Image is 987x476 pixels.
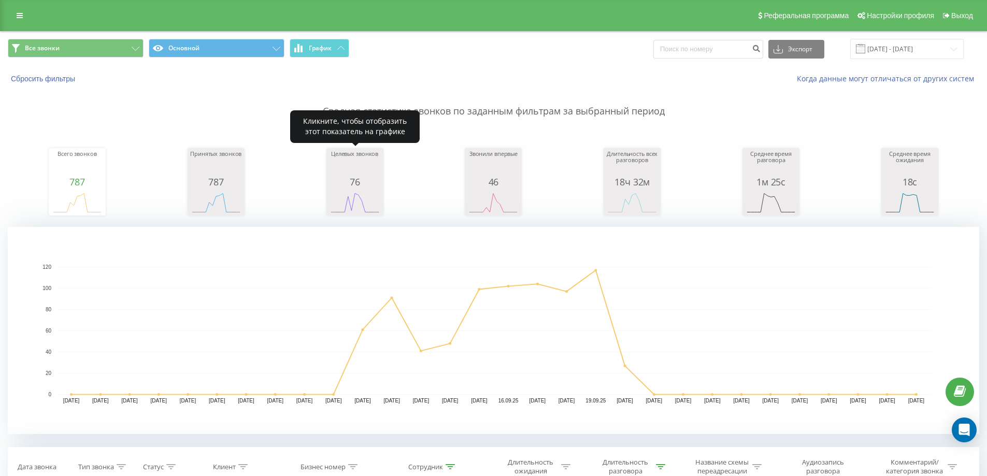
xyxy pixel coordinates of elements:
text: [DATE] [646,398,663,403]
span: График [309,45,332,52]
svg: A chart. [745,187,797,218]
div: Среднее время ожидания [884,151,936,177]
button: График [290,39,349,57]
text: 120 [42,264,51,270]
div: Тип звонка [78,463,114,471]
div: Статус [143,463,164,471]
div: Комментарий/категория звонка [884,458,945,475]
text: [DATE] [617,398,633,403]
button: Все звонки [8,39,144,57]
span: Все звонки [25,44,60,52]
div: Сотрудник [408,463,443,471]
text: [DATE] [121,398,138,403]
div: Длительность всех разговоров [606,151,658,177]
text: [DATE] [413,398,430,403]
text: [DATE] [908,398,925,403]
text: 0 [48,392,51,397]
div: Звонили впервые [467,151,519,177]
div: 46 [467,177,519,187]
text: 19.09.25 [585,398,606,403]
div: Дата звонка [18,463,56,471]
text: [DATE] [296,398,313,403]
p: Сводная статистика звонков по заданным фильтрам за выбранный период [8,84,979,118]
text: [DATE] [209,398,225,403]
div: Длительность разговора [598,458,653,475]
text: [DATE] [354,398,371,403]
text: [DATE] [762,398,779,403]
text: [DATE] [675,398,692,403]
div: 18ч 32м [606,177,658,187]
text: [DATE] [383,398,400,403]
svg: A chart. [606,187,658,218]
div: 787 [51,177,103,187]
a: Когда данные могут отличаться от других систем [797,74,979,83]
svg: A chart. [190,187,242,218]
svg: A chart. [884,187,936,218]
span: Выход [951,11,973,20]
span: Настройки профиля [867,11,934,20]
text: [DATE] [325,398,342,403]
div: Длительность ожидания [503,458,559,475]
text: [DATE] [151,398,167,403]
text: [DATE] [471,398,488,403]
div: Аудиозапись разговора [789,458,856,475]
text: [DATE] [442,398,459,403]
text: [DATE] [180,398,196,403]
text: 16.09.25 [498,398,519,403]
span: Реферальная программа [764,11,849,20]
button: Сбросить фильтры [8,74,80,83]
text: 80 [46,307,52,312]
div: Среднее время разговора [745,151,797,177]
svg: A chart. [467,187,519,218]
text: [DATE] [530,398,546,403]
text: 60 [46,328,52,334]
div: Название схемы переадресации [694,458,750,475]
svg: A chart. [8,227,979,434]
text: [DATE] [559,398,575,403]
text: [DATE] [92,398,109,403]
div: Бизнес номер [301,463,346,471]
text: [DATE] [63,398,80,403]
div: Кликните, чтобы отобразить этот показатель на графике [290,110,420,143]
text: [DATE] [704,398,721,403]
div: 18с [884,177,936,187]
div: 1м 25с [745,177,797,187]
text: [DATE] [792,398,808,403]
text: 20 [46,370,52,376]
text: [DATE] [267,398,284,403]
text: [DATE] [879,398,895,403]
div: 76 [329,177,381,187]
div: Клиент [213,463,236,471]
svg: A chart. [51,187,103,218]
text: 40 [46,349,52,355]
button: Основной [149,39,284,57]
div: Принятых звонков [190,151,242,177]
text: [DATE] [238,398,254,403]
input: Поиск по номеру [653,40,763,59]
text: [DATE] [821,398,837,403]
div: Open Intercom Messenger [952,417,977,442]
text: 100 [42,285,51,291]
div: 787 [190,177,242,187]
text: [DATE] [733,398,750,403]
div: Всего звонков [51,151,103,177]
button: Экспорт [768,40,824,59]
svg: A chart. [329,187,381,218]
text: [DATE] [850,398,866,403]
div: Целевых звонков [329,151,381,177]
